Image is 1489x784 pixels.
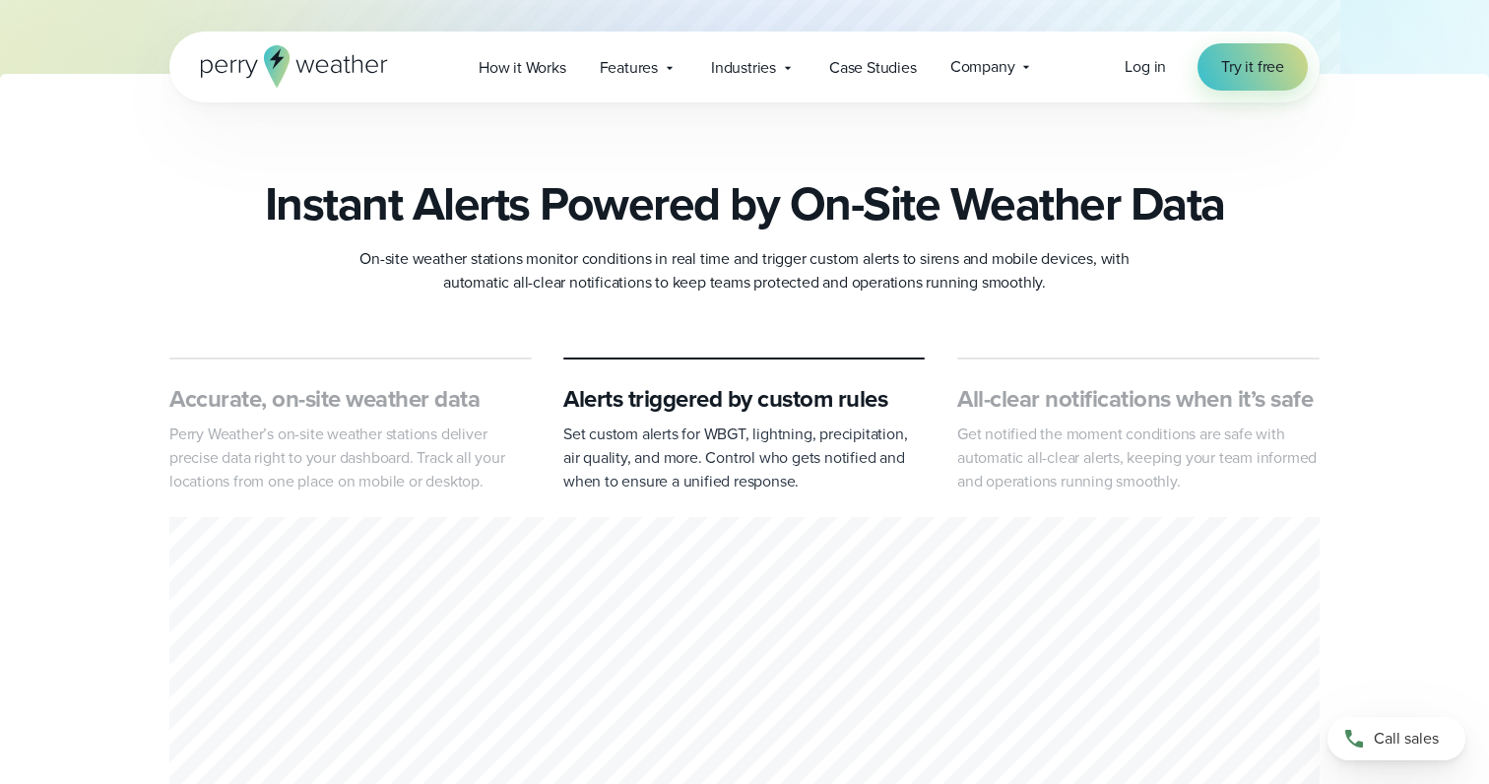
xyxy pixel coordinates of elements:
[1374,727,1439,751] span: Call sales
[950,55,1015,79] span: Company
[169,383,532,415] h3: Accurate, on-site weather data
[957,383,1320,415] h3: All-clear notifications when it’s safe
[265,176,1225,231] h2: Instant Alerts Powered by On-Site Weather Data
[1198,43,1308,91] a: Try it free
[563,423,926,493] p: Set custom alerts for WBGT, lightning, precipitation, air quality, and more. Control who gets not...
[957,423,1320,493] p: Get notified the moment conditions are safe with automatic all-clear alerts, keeping your team in...
[351,247,1138,294] p: On-site weather stations monitor conditions in real time and trigger custom alerts to sirens and ...
[462,47,583,88] a: How it Works
[479,56,566,80] span: How it Works
[1221,55,1284,79] span: Try it free
[1327,717,1465,760] a: Call sales
[829,56,917,80] span: Case Studies
[600,56,658,80] span: Features
[563,383,926,415] h3: Alerts triggered by custom rules
[1125,55,1166,78] span: Log in
[711,56,776,80] span: Industries
[169,423,532,493] p: Perry Weather’s on-site weather stations deliver precise data right to your dashboard. Track all ...
[812,47,934,88] a: Case Studies
[1125,55,1166,79] a: Log in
